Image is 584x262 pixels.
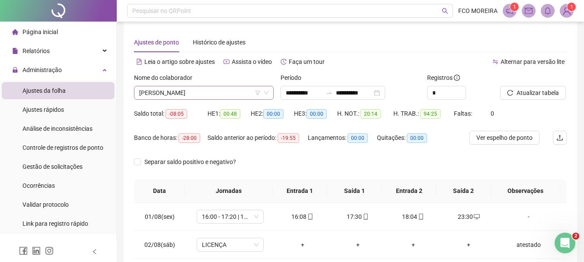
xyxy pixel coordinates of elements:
[427,73,460,82] span: Registros
[19,246,28,255] span: facebook
[273,179,327,203] th: Entrada 1
[278,133,299,143] span: -19:55
[500,86,566,100] button: Atualizar tabela
[469,131,539,145] button: Ver espelho de ponto
[348,133,368,143] span: 00:00
[22,241,58,248] span: Aceite de uso
[22,66,62,73] span: Administração
[510,3,519,11] sup: 1
[202,238,258,251] span: LICENÇA
[136,59,142,65] span: file-text
[492,59,498,65] span: swap
[281,59,287,65] span: history
[92,249,98,255] span: left
[525,7,533,15] span: mail
[22,125,93,132] span: Análise de inconsistências
[476,133,533,142] span: Ver espelho de ponto
[12,48,18,54] span: file
[407,133,427,143] span: 00:00
[179,133,200,143] span: -28:00
[517,88,559,98] span: Atualizar tabela
[22,47,50,54] span: Relatórios
[294,109,337,119] div: HE 3:
[22,106,64,113] span: Ajustes rápidos
[289,58,325,65] span: Faça um tour
[491,179,560,203] th: Observações
[264,90,269,95] span: down
[207,133,308,143] div: Saldo anterior ao período:
[448,240,489,249] div: +
[337,240,379,249] div: +
[337,109,393,119] div: H. NOT.:
[491,110,494,117] span: 0
[32,246,41,255] span: linkedin
[572,233,579,240] span: 2
[436,179,491,203] th: Saída 2
[513,4,516,10] span: 1
[555,233,575,253] iframe: Intercom live chat
[255,90,260,95] span: filter
[306,109,327,119] span: 00:00
[134,133,207,143] div: Banco de horas:
[393,109,454,119] div: H. TRAB.:
[393,212,434,221] div: 18:04
[139,86,268,99] span: MEURYAN THIFFANY CARDOSO DUARTE
[12,67,18,73] span: lock
[141,157,239,167] span: Separar saldo positivo e negativo?
[362,214,369,220] span: mobile
[223,59,230,65] span: youtube
[473,214,480,220] span: desktop
[361,109,381,119] span: 20:14
[166,109,187,119] span: -08:05
[337,212,379,221] div: 17:30
[220,109,240,119] span: 00:48
[417,214,424,220] span: mobile
[503,240,554,249] div: atestado
[282,240,323,249] div: +
[281,73,307,82] label: Período
[144,241,175,248] span: 02/08(sáb)
[22,182,55,189] span: Ocorrências
[501,58,565,65] span: Alternar para versão lite
[22,220,88,227] span: Link para registro rápido
[498,186,553,196] span: Observações
[442,8,448,14] span: search
[12,29,18,35] span: home
[144,58,215,65] span: Leia o artigo sobre ajustes
[282,212,323,221] div: 16:08
[454,75,460,81] span: info-circle
[22,201,69,208] span: Validar protocolo
[202,210,258,223] span: 16:00 - 17:20 | 17:50 - 23:30
[22,87,66,94] span: Ajustes da folha
[134,39,179,46] span: Ajustes de ponto
[134,73,198,82] label: Nome do colaborador
[185,179,273,203] th: Jornadas
[232,58,272,65] span: Assista o vídeo
[263,109,284,119] span: 00:00
[326,89,332,96] span: swap-right
[454,110,473,117] span: Faltas:
[145,213,175,220] span: 01/08(sex)
[207,109,251,119] div: HE 1:
[570,4,573,10] span: 1
[22,163,83,170] span: Gestão de solicitações
[134,109,207,119] div: Saldo total:
[560,4,573,17] img: 88004
[503,212,554,221] div: -
[134,179,185,203] th: Data
[22,144,103,151] span: Controle de registros de ponto
[556,134,563,141] span: upload
[544,7,552,15] span: bell
[308,133,377,143] div: Lançamentos:
[567,3,576,11] sup: Atualize o seu contato no menu Meus Dados
[251,109,294,119] div: HE 2:
[327,179,382,203] th: Saída 1
[306,214,313,220] span: mobile
[45,246,54,255] span: instagram
[458,6,498,16] span: FCO MOREIRA
[420,109,440,119] span: 94:25
[382,179,436,203] th: Entrada 2
[326,89,332,96] span: to
[22,28,58,35] span: Página inicial
[448,212,489,221] div: 23:30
